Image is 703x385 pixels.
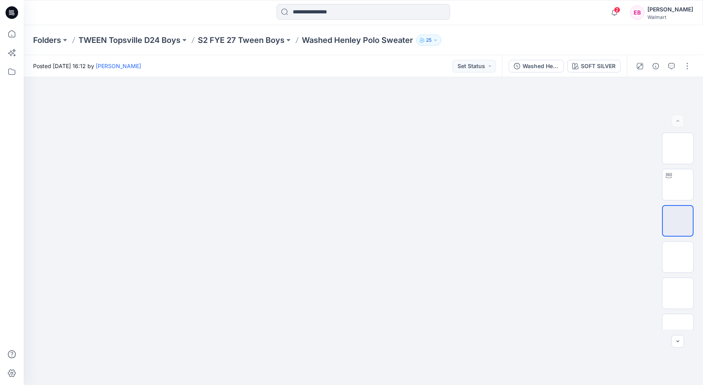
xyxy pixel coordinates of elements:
div: Washed Henley Polo Sweater [523,62,559,70]
div: Walmart [647,14,693,20]
a: Folders [33,35,61,46]
a: S2 FYE 27 Tween Boys [198,35,285,46]
div: EB [630,6,644,20]
button: SOFT SILVER [567,60,621,72]
button: 25 [416,35,441,46]
button: Details [649,60,662,72]
div: SOFT SILVER [581,62,616,70]
p: Washed Henley Polo Sweater [302,35,413,46]
span: 2 [614,7,620,13]
button: Washed Henley Polo Sweater [509,60,564,72]
span: Posted [DATE] 16:12 by [33,62,141,70]
a: [PERSON_NAME] [96,63,141,69]
div: [PERSON_NAME] [647,5,693,14]
a: TWEEN Topsville D24 Boys [78,35,180,46]
p: 25 [426,36,431,44]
